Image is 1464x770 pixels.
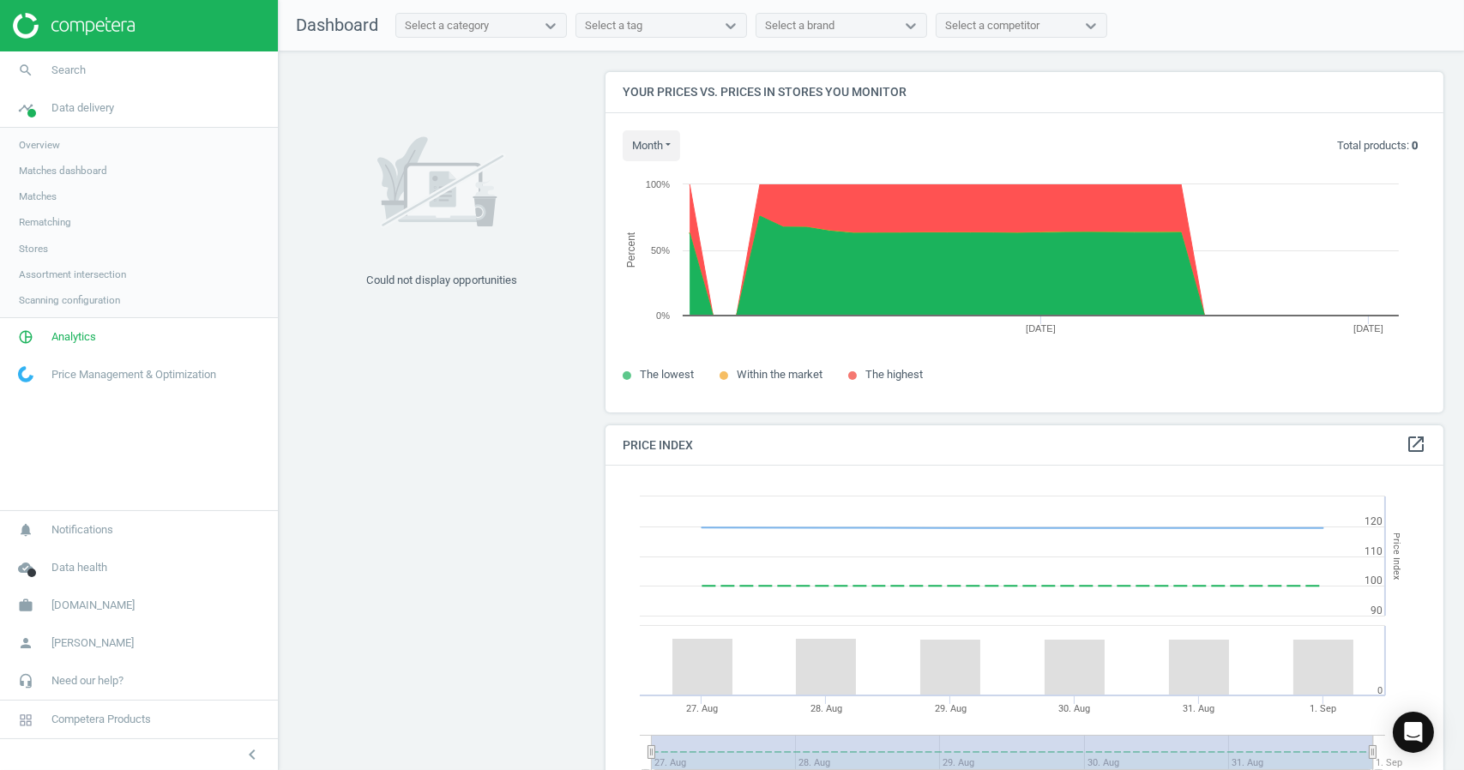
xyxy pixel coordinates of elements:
img: 7171a7ce662e02b596aeec34d53f281b.svg [377,114,506,251]
span: Matches [19,189,57,203]
tspan: [DATE] [1026,323,1056,334]
tspan: 27. Aug [686,703,718,714]
span: Data health [51,560,107,575]
tspan: Percent [625,232,637,268]
text: 120 [1365,515,1383,527]
span: Stores [19,242,48,256]
span: [PERSON_NAME] [51,635,134,651]
span: The lowest [640,368,694,381]
span: Price Management & Optimization [51,367,216,382]
b: 0 [1412,139,1418,152]
i: headset_mic [9,665,42,697]
p: Total products: [1337,138,1418,153]
i: chevron_left [242,744,262,765]
span: Overview [19,138,60,152]
tspan: 29. Aug [935,703,967,714]
span: Within the market [737,368,822,381]
text: 0 [1377,685,1383,696]
h4: Your prices vs. prices in stores you monitor [605,72,1443,112]
tspan: [DATE] [1353,323,1383,334]
span: Scanning configuration [19,293,120,307]
text: 110 [1365,545,1383,557]
i: cloud_done [9,551,42,584]
text: 100% [646,179,670,189]
h4: Price Index [605,425,1443,466]
i: open_in_new [1406,434,1426,454]
text: 90 [1371,605,1383,617]
button: chevron_left [231,743,274,766]
span: Dashboard [296,15,378,35]
img: ajHJNr6hYgQAAAAASUVORK5CYII= [13,13,135,39]
span: Analytics [51,329,96,345]
img: wGWNvw8QSZomAAAAABJRU5ErkJggg== [18,366,33,382]
div: Open Intercom Messenger [1393,712,1434,753]
text: 50% [651,245,670,256]
tspan: 28. Aug [810,703,842,714]
span: Assortment intersection [19,268,126,281]
tspan: Price Index [1391,532,1402,580]
span: Search [51,63,86,78]
tspan: 31. Aug [1183,703,1214,714]
div: Select a category [405,18,489,33]
i: pie_chart_outlined [9,321,42,353]
div: Select a brand [765,18,834,33]
i: work [9,589,42,622]
i: timeline [9,92,42,124]
span: Rematching [19,215,71,229]
a: open_in_new [1406,434,1426,456]
tspan: 1. Sep [1310,703,1336,714]
span: Matches dashboard [19,164,107,177]
span: Data delivery [51,100,114,116]
i: person [9,627,42,659]
tspan: 30. Aug [1058,703,1090,714]
span: Notifications [51,522,113,538]
i: search [9,54,42,87]
span: Competera Products [51,712,151,727]
button: month [623,130,680,161]
span: Need our help? [51,673,124,689]
span: The highest [865,368,923,381]
i: notifications [9,514,42,546]
text: 0% [656,310,670,321]
div: Could not display opportunities [366,273,517,288]
div: Select a competitor [945,18,1039,33]
text: 100 [1365,574,1383,587]
div: Select a tag [585,18,642,33]
tspan: 1. Sep [1376,757,1402,768]
span: [DOMAIN_NAME] [51,598,135,613]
